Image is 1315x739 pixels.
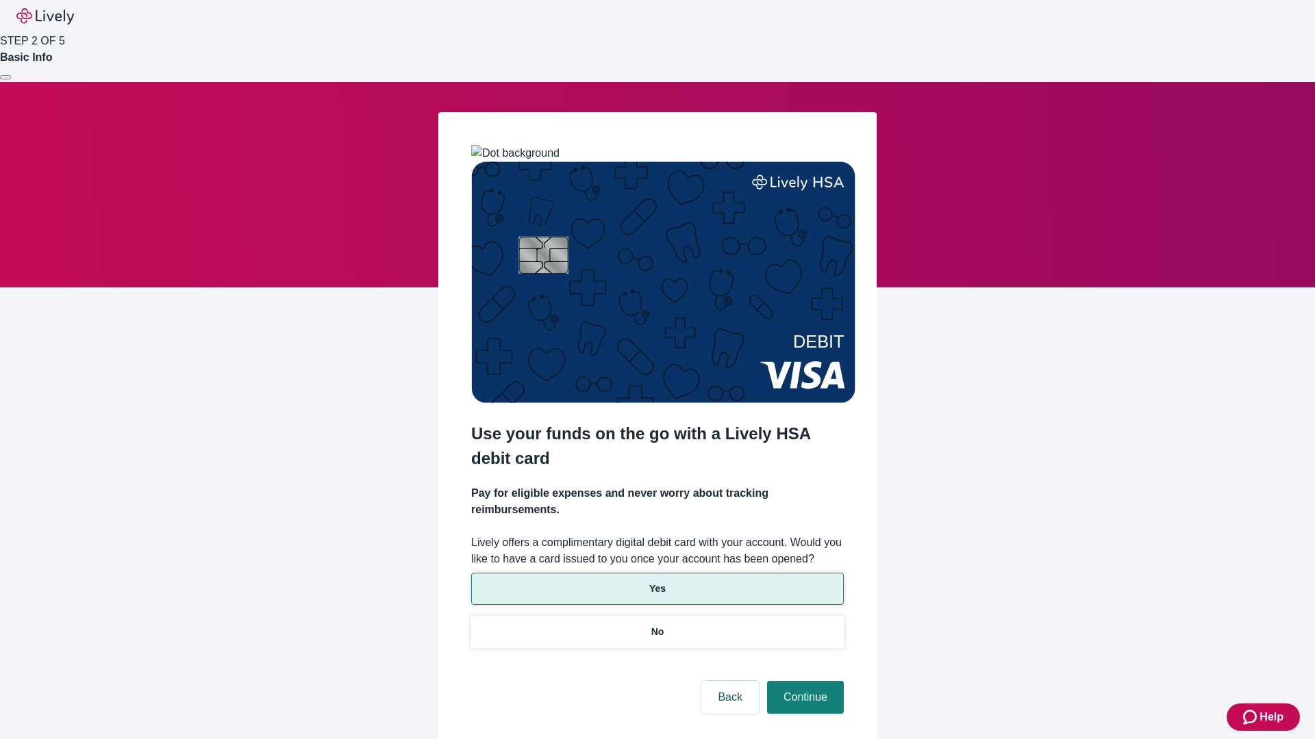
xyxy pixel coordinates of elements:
[651,625,664,639] p: No
[471,145,560,161] img: Dot background
[471,485,844,518] h4: Pay for eligible expenses and never worry about tracking reimbursements.
[16,8,74,25] img: Lively
[649,582,666,596] p: Yes
[1227,703,1300,731] button: Zendesk support iconHelp
[471,573,844,605] button: Yes
[471,422,844,471] h2: Use your funds on the go with a Lively HSA debit card
[1260,709,1283,725] span: Help
[701,681,759,714] button: Back
[471,616,844,648] button: No
[767,681,844,714] button: Continue
[1243,709,1260,725] svg: Zendesk support icon
[471,161,855,403] img: Debit card
[471,534,844,567] label: Lively offers a complimentary digital debit card with your account. Would you like to have a card...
